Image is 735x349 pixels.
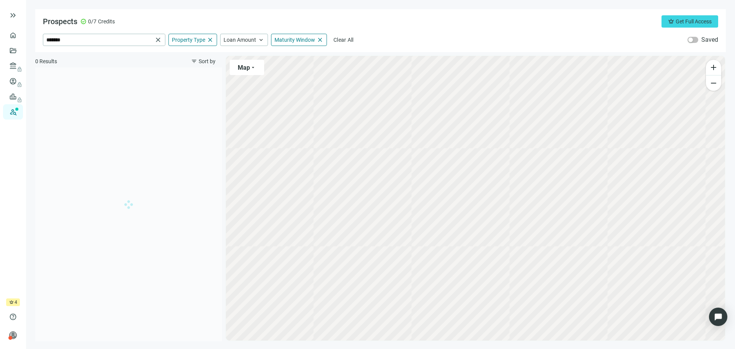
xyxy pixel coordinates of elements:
[88,18,96,25] span: 0/7
[258,36,265,43] span: keyboard_arrow_up
[199,58,216,64] span: Sort by
[15,298,17,306] span: 4
[154,36,162,44] span: close
[333,37,354,43] span: Clear All
[230,60,264,75] button: Maparrow_drop_down
[274,36,315,43] span: Maturity Window
[330,34,357,46] button: Clear All
[185,55,222,67] button: filter_listSort by
[43,17,77,26] span: Prospects
[9,300,14,305] span: crown
[35,57,57,65] span: 0 Results
[207,36,214,43] span: close
[317,36,323,43] span: close
[676,18,712,25] span: Get Full Access
[701,36,718,44] label: Saved
[8,11,18,20] button: keyboard_double_arrow_right
[250,64,256,70] span: arrow_drop_down
[9,331,17,339] span: person
[709,79,718,88] span: remove
[224,36,256,43] span: Loan Amount
[238,64,250,71] span: Map
[661,15,718,28] button: crownGet Full Access
[9,313,17,321] span: help
[709,63,718,72] span: add
[191,58,197,64] span: filter_list
[668,18,674,25] span: crown
[80,18,87,25] span: check_circle
[709,308,727,326] div: Open Intercom Messenger
[172,36,205,43] span: Property Type
[98,18,115,25] span: Credits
